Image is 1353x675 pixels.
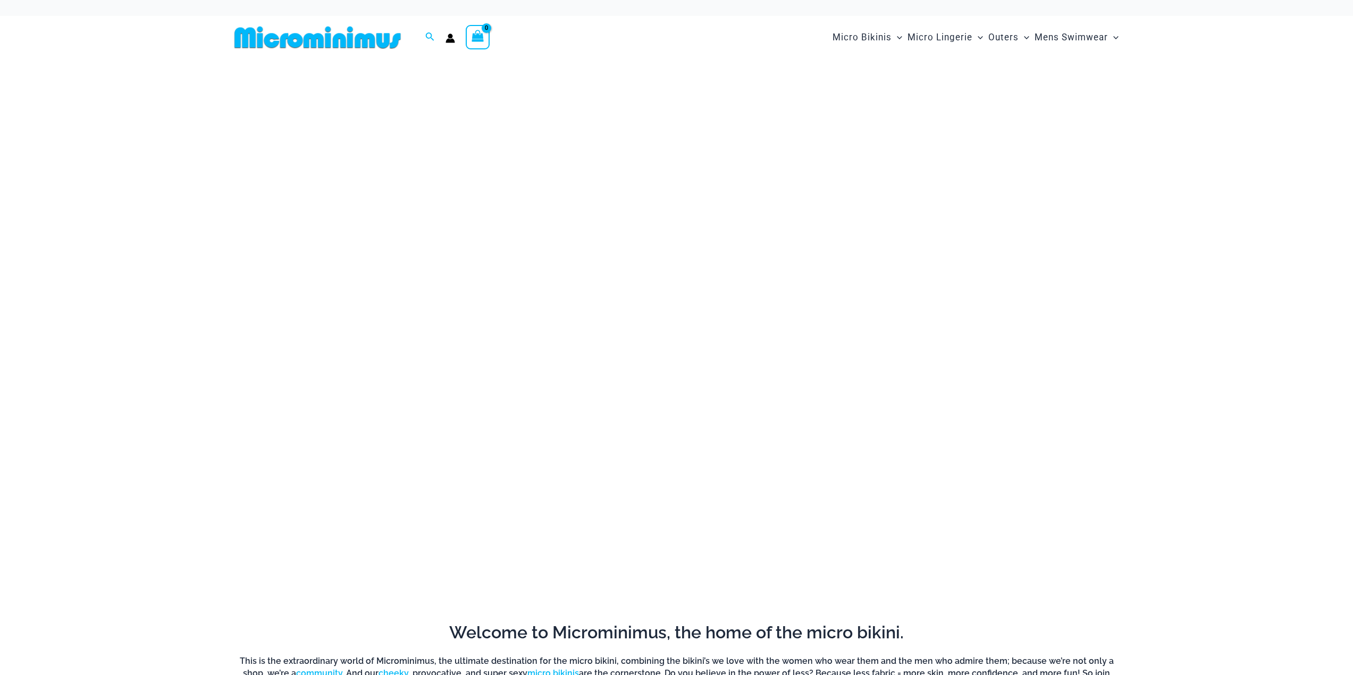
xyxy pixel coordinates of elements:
span: Outers [988,24,1019,51]
h2: Welcome to Microminimus, the home of the micro bikini. [238,621,1115,644]
a: Micro BikinisMenu ToggleMenu Toggle [830,21,905,54]
a: View Shopping Cart, empty [466,25,490,49]
a: Micro LingerieMenu ToggleMenu Toggle [905,21,986,54]
span: Menu Toggle [1108,24,1119,51]
span: Micro Bikinis [833,24,892,51]
span: Menu Toggle [1019,24,1029,51]
img: MM SHOP LOGO FLAT [230,25,405,49]
a: Mens SwimwearMenu ToggleMenu Toggle [1032,21,1121,54]
span: Menu Toggle [892,24,902,51]
nav: Site Navigation [828,20,1123,55]
span: Micro Lingerie [907,24,972,51]
span: Mens Swimwear [1035,24,1108,51]
a: OutersMenu ToggleMenu Toggle [986,21,1032,54]
a: Search icon link [425,31,435,44]
a: Account icon link [446,33,455,43]
span: Menu Toggle [972,24,983,51]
